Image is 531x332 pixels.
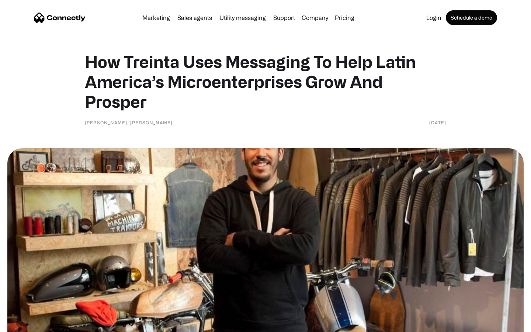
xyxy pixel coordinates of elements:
h1: How Treinta Uses Messaging To Help Latin America’s Microenterprises Grow And Prosper [85,52,446,111]
a: Support [270,15,298,21]
a: Marketing [139,15,173,21]
a: Login [423,15,444,21]
ul: Language list [15,319,44,329]
a: Pricing [332,15,357,21]
a: Sales agents [174,15,215,21]
div: Company [302,13,328,23]
div: [DATE] [429,119,446,126]
aside: Language selected: English [7,319,44,329]
a: Schedule a demo [446,10,497,25]
div: [PERSON_NAME], [PERSON_NAME] [85,119,173,126]
a: Utility messaging [216,15,269,21]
